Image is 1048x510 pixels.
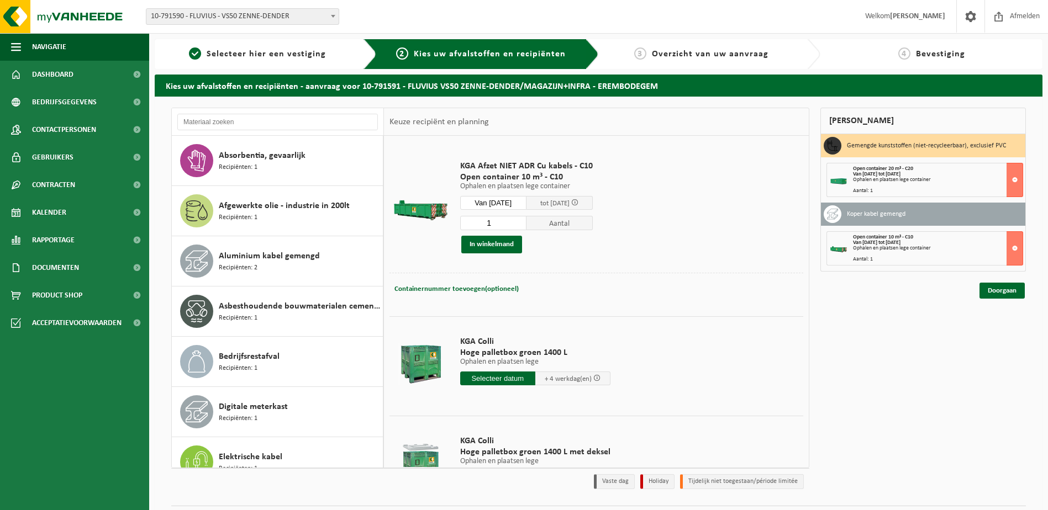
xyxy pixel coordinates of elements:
span: Afgewerkte olie - industrie in 200lt [219,199,350,212]
h3: Gemengde kunststoffen (niet-recycleerbaar), exclusief PVC [847,137,1006,155]
span: Recipiënten: 1 [219,162,257,173]
li: Holiday [640,474,675,489]
a: 1Selecteer hier een vestiging [160,47,355,61]
span: Rapportage [32,226,75,254]
span: Bedrijfsrestafval [219,350,280,363]
button: Aluminium kabel gemengd Recipiënten: 2 [172,236,383,286]
span: Kies uw afvalstoffen en recipiënten [414,50,566,59]
p: Ophalen en plaatsen lege container [460,183,593,190]
span: 4 [898,47,910,60]
span: Digitale meterkast [219,400,288,413]
h3: Koper kabel gemengd [847,205,905,223]
span: Absorbentia, gevaarlijk [219,149,306,162]
span: Navigatie [32,33,66,61]
button: Elektrische kabel Recipiënten: 1 [172,437,383,487]
span: 10-791590 - FLUVIUS - VS50 ZENNE-DENDER [146,8,339,25]
li: Vaste dag [594,474,635,489]
span: Recipiënten: 1 [219,363,257,374]
button: Asbesthoudende bouwmaterialen cementgebonden (hechtgebonden) Recipiënten: 1 [172,286,383,337]
span: 10-791590 - FLUVIUS - VS50 ZENNE-DENDER [146,9,339,24]
div: Ophalen en plaatsen lege container [853,177,1023,183]
button: Afgewerkte olie - industrie in 200lt Recipiënten: 1 [172,186,383,236]
span: Recipiënten: 2 [219,263,257,273]
span: Recipiënten: 1 [219,413,257,424]
span: Selecteer hier een vestiging [207,50,326,59]
p: Ophalen en plaatsen lege [460,458,610,465]
span: Bevestiging [916,50,965,59]
span: Recipiënten: 1 [219,212,257,223]
button: Absorbentia, gevaarlijk Recipiënten: 1 [172,136,383,186]
span: Documenten [32,254,79,281]
span: Hoge palletbox groen 1400 L [460,347,610,358]
input: Materiaal zoeken [177,114,378,130]
span: Elektrische kabel [219,450,282,464]
button: Bedrijfsrestafval Recipiënten: 1 [172,337,383,387]
div: [PERSON_NAME] [820,108,1026,134]
span: Recipiënten: 1 [219,464,257,474]
div: Ophalen en plaatsen lege container [853,246,1023,251]
span: + 4 werkdag(en) [545,375,592,382]
span: Kalender [32,199,66,226]
span: KGA Colli [460,435,610,447]
span: Contracten [32,171,75,199]
span: Open container 10 m³ - C10 [460,172,593,183]
strong: Van [DATE] tot [DATE] [853,171,900,177]
li: Tijdelijk niet toegestaan/période limitée [680,474,804,489]
p: Ophalen en plaatsen lege [460,358,610,366]
span: Gebruikers [32,144,73,171]
span: Bedrijfsgegevens [32,88,97,116]
button: In winkelmand [461,236,522,253]
div: Aantal: 1 [853,188,1023,194]
div: Aantal: 1 [853,257,1023,262]
span: tot [DATE] [540,200,570,207]
span: Acceptatievoorwaarden [32,309,122,337]
button: Digitale meterkast Recipiënten: 1 [172,387,383,437]
span: Open container 10 m³ - C10 [853,234,913,240]
span: 2 [396,47,408,60]
span: KGA Afzet NIET ADR Cu kabels - C10 [460,161,593,172]
button: Containernummer toevoegen(optioneel) [393,281,520,297]
span: Recipiënten: 1 [219,313,257,323]
span: Aluminium kabel gemengd [219,249,320,263]
span: Open container 20 m³ - C20 [853,166,913,172]
span: Contactpersonen [32,116,96,144]
h2: Kies uw afvalstoffen en recipiënten - aanvraag voor 10-791591 - FLUVIUS VS50 ZENNE-DENDER/MAGAZIJ... [155,75,1042,96]
span: Overzicht van uw aanvraag [652,50,768,59]
input: Selecteer datum [460,196,526,210]
span: 1 [189,47,201,60]
span: KGA Colli [460,336,610,347]
span: Containernummer toevoegen(optioneel) [394,285,519,293]
strong: Van [DATE] tot [DATE] [853,240,900,246]
input: Selecteer datum [460,371,535,385]
span: Hoge palletbox groen 1400 L met deksel [460,447,610,458]
div: Keuze recipiënt en planning [384,108,494,136]
span: Dashboard [32,61,73,88]
span: Asbesthoudende bouwmaterialen cementgebonden (hechtgebonden) [219,300,380,313]
span: 3 [634,47,646,60]
span: Product Shop [32,281,82,309]
a: Doorgaan [979,283,1025,299]
span: Aantal [526,216,593,230]
strong: [PERSON_NAME] [890,12,945,20]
